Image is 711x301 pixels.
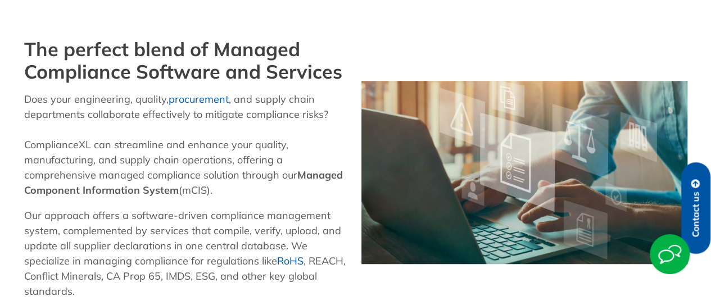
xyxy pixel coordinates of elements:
a: Contact us [681,162,710,254]
img: Start Chat [650,234,690,274]
span: Contact us [691,191,701,237]
p: Does your engineering, quality, , and supply chain departments collaborate effectively to mitigat... [24,92,350,122]
a: procurement [169,93,229,106]
a: RoHS [277,254,304,267]
p: Our approach offers a software-driven compliance management system, complemented by services that... [24,208,350,299]
b: The perfect blend of Managed Compliance Software and Services [24,37,342,84]
img: Managed compliance [361,81,687,264]
p: ComplianceXL can streamline and enhance your quality, manufacturing, and supply chain operations,... [24,137,350,198]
